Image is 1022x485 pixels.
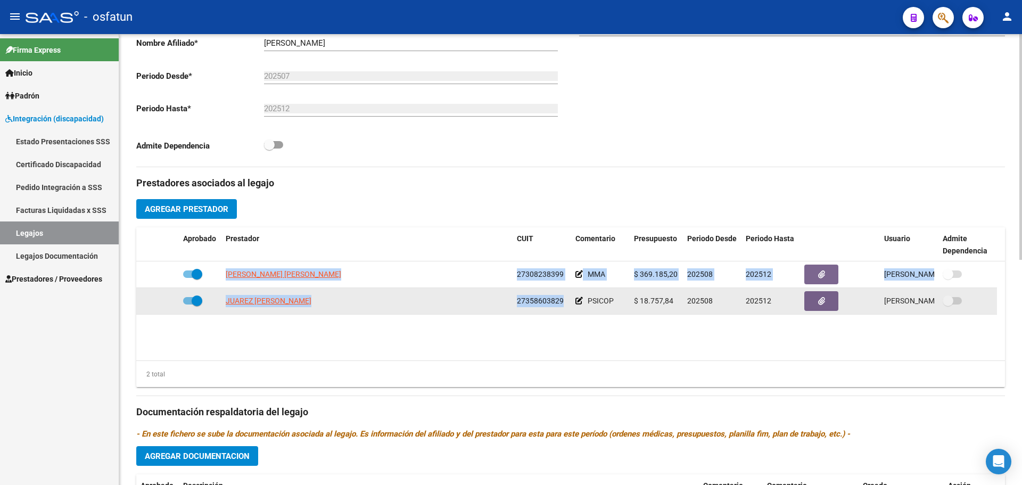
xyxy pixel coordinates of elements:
[517,234,533,243] span: CUIT
[136,140,264,152] p: Admite Dependencia
[226,270,341,278] span: [PERSON_NAME] [PERSON_NAME]
[687,234,737,243] span: Periodo Desde
[5,67,32,79] span: Inicio
[683,227,741,262] datatable-header-cell: Periodo Desde
[588,270,605,278] span: MMA
[136,70,264,82] p: Periodo Desde
[145,451,250,461] span: Agregar Documentacion
[575,234,615,243] span: Comentario
[884,270,968,278] span: [PERSON_NAME] [DATE]
[136,103,264,114] p: Periodo Hasta
[145,204,228,214] span: Agregar Prestador
[136,405,1005,420] h3: Documentación respaldatoria del legajo
[136,176,1005,191] h3: Prestadores asociados al legajo
[634,297,673,305] span: $ 18.757,84
[630,227,683,262] datatable-header-cell: Presupuesto
[517,270,564,278] span: 27308238399
[687,270,713,278] span: 202508
[179,227,221,262] datatable-header-cell: Aprobado
[517,297,564,305] span: 27358603829
[687,297,713,305] span: 202508
[634,270,678,278] span: $ 369.185,20
[221,227,513,262] datatable-header-cell: Prestador
[986,449,1011,474] div: Open Intercom Messenger
[9,10,21,23] mat-icon: menu
[571,227,630,262] datatable-header-cell: Comentario
[84,5,133,29] span: - osfatun
[136,429,850,439] i: - En este fichero se sube la documentación asociada al legajo. Es información del afiliado y del ...
[5,44,61,56] span: Firma Express
[136,368,165,380] div: 2 total
[884,297,968,305] span: [PERSON_NAME] [DATE]
[226,234,259,243] span: Prestador
[746,270,771,278] span: 202512
[183,234,216,243] span: Aprobado
[746,297,771,305] span: 202512
[513,227,571,262] datatable-header-cell: CUIT
[5,113,104,125] span: Integración (discapacidad)
[5,90,39,102] span: Padrón
[746,234,794,243] span: Periodo Hasta
[741,227,800,262] datatable-header-cell: Periodo Hasta
[1001,10,1013,23] mat-icon: person
[226,297,311,305] span: JUAREZ [PERSON_NAME]
[938,227,997,262] datatable-header-cell: Admite Dependencia
[943,234,987,255] span: Admite Dependencia
[5,273,102,285] span: Prestadores / Proveedores
[136,446,258,466] button: Agregar Documentacion
[588,297,614,305] span: PSICOP
[880,227,938,262] datatable-header-cell: Usuario
[136,37,264,49] p: Nombre Afiliado
[634,234,677,243] span: Presupuesto
[136,199,237,219] button: Agregar Prestador
[884,234,910,243] span: Usuario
